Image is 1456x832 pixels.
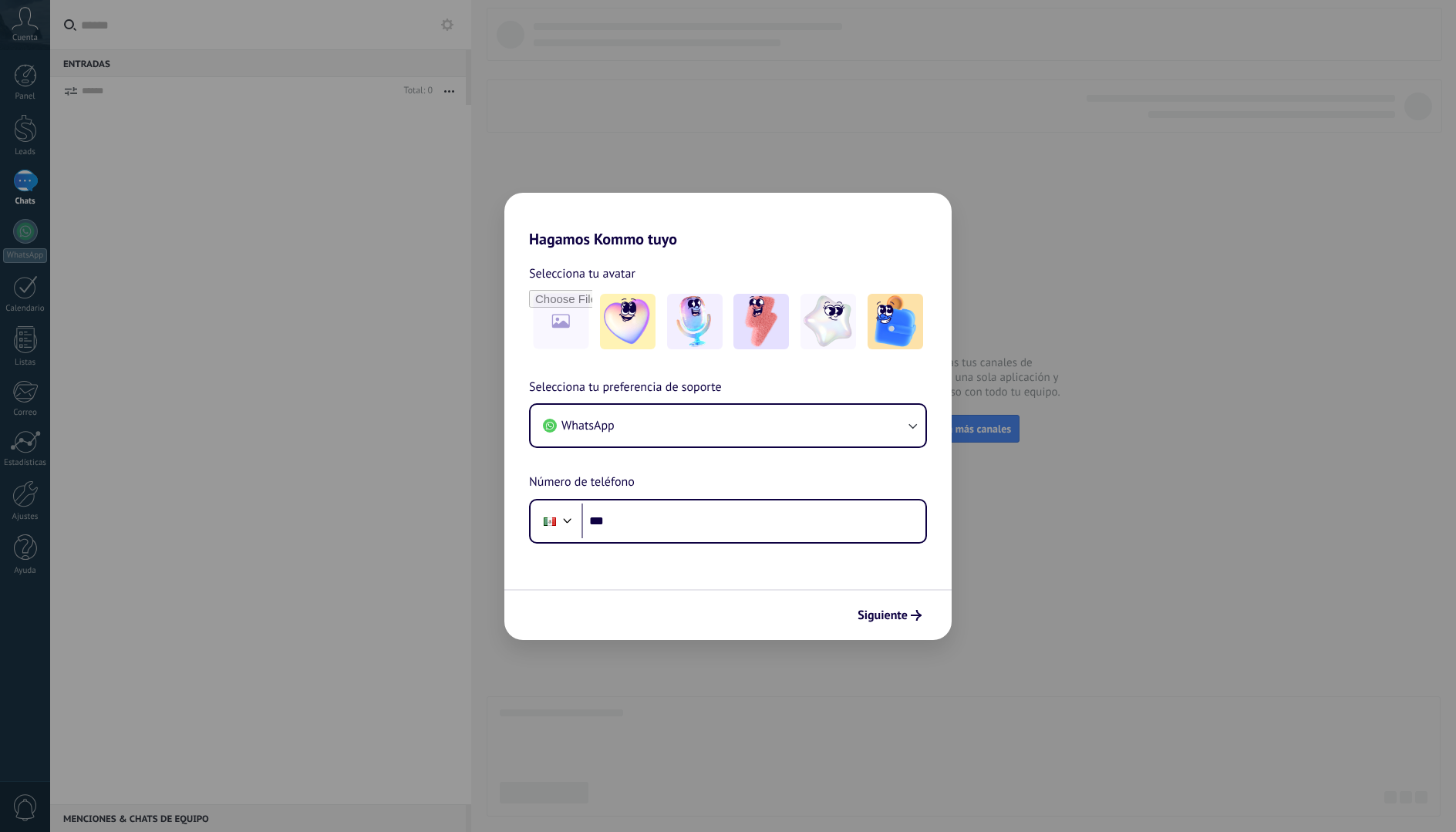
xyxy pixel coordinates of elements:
img: -5.jpeg [868,294,923,349]
img: -2.jpeg [667,294,723,349]
span: Selecciona tu avatar [529,264,635,284]
span: Siguiente [858,610,908,621]
div: Mexico: + 52 [535,505,565,537]
img: -1.jpeg [600,294,656,349]
span: Número de teléfono [529,473,635,493]
img: -4.jpeg [800,294,856,349]
button: Siguiente [851,602,929,628]
img: -3.jpeg [733,294,789,349]
span: Selecciona tu preferencia de soporte [529,378,722,398]
button: WhatsApp [531,405,925,446]
span: WhatsApp [561,418,615,433]
h2: Hagamos Kommo tuyo [504,193,952,248]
